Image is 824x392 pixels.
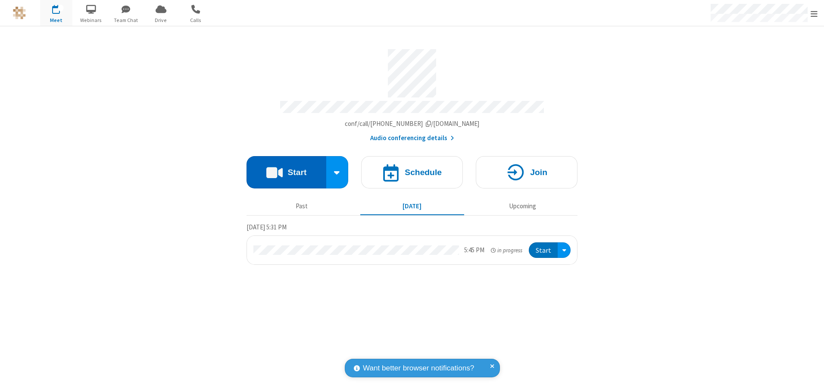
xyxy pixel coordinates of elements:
[558,242,571,258] div: Open menu
[180,16,212,24] span: Calls
[361,156,463,188] button: Schedule
[345,119,480,129] button: Copy my meeting room linkCopy my meeting room link
[802,370,818,386] iframe: Chat
[471,198,574,214] button: Upcoming
[287,168,306,176] h4: Start
[13,6,26,19] img: QA Selenium DO NOT DELETE OR CHANGE
[491,246,522,254] em: in progress
[326,156,349,188] div: Start conference options
[247,222,577,265] section: Today's Meetings
[75,16,107,24] span: Webinars
[529,242,558,258] button: Start
[145,16,177,24] span: Drive
[247,156,326,188] button: Start
[58,5,64,11] div: 1
[345,119,480,128] span: Copy my meeting room link
[530,168,547,176] h4: Join
[405,168,442,176] h4: Schedule
[363,363,474,374] span: Want better browser notifications?
[40,16,72,24] span: Meet
[110,16,142,24] span: Team Chat
[247,43,577,143] section: Account details
[360,198,464,214] button: [DATE]
[250,198,354,214] button: Past
[370,133,454,143] button: Audio conferencing details
[476,156,577,188] button: Join
[247,223,287,231] span: [DATE] 5:31 PM
[464,245,484,255] div: 5:45 PM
